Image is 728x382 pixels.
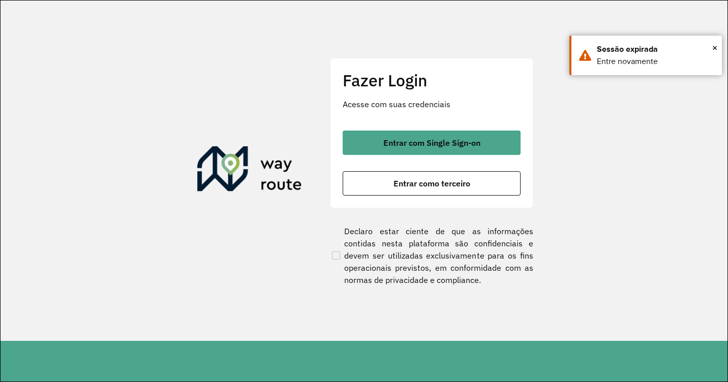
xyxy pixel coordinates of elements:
span: Entrar como terceiro [393,179,470,187]
span: Entrar com Single Sign-on [383,139,480,147]
button: Close [712,40,717,55]
div: Entre novamente [597,55,714,68]
h2: Fazer Login [343,71,521,90]
span: × [712,40,717,55]
p: Acesse com suas credenciais [343,98,521,110]
button: button [343,131,521,155]
button: button [343,171,521,196]
img: Roteirizador AmbevTech [197,146,302,195]
label: Declaro estar ciente de que as informações contidas nesta plataforma são confidenciais e devem se... [330,225,533,286]
div: Sessão expirada [597,43,714,55]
